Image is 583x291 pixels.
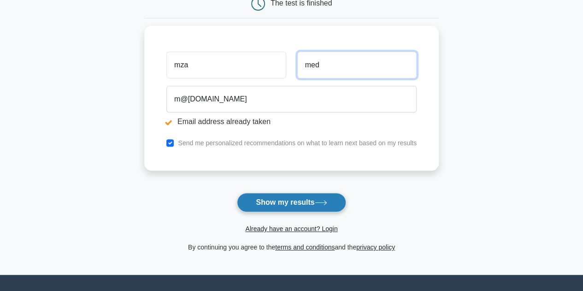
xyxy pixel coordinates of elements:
[166,52,286,78] input: First name
[166,86,417,113] input: Email
[297,52,417,78] input: Last name
[178,139,417,147] label: Send me personalized recommendations on what to learn next based on my results
[245,225,337,232] a: Already have an account? Login
[275,243,335,251] a: terms and conditions
[139,242,444,253] div: By continuing you agree to the and the
[166,116,417,127] li: Email address already taken
[237,193,346,212] button: Show my results
[356,243,395,251] a: privacy policy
